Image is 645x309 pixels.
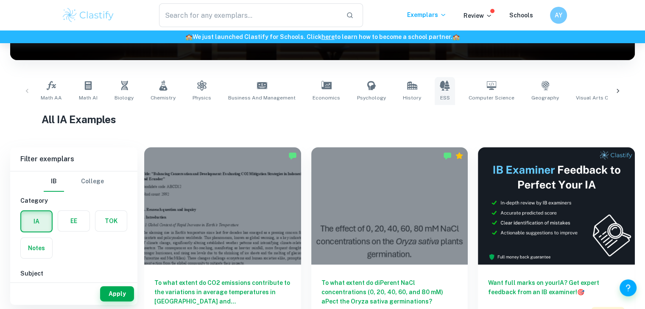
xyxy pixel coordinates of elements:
[95,211,127,231] button: TOK
[228,94,296,102] span: Business and Management
[443,152,452,160] img: Marked
[553,11,563,20] h6: AY
[357,94,386,102] span: Psychology
[407,10,447,19] p: Exemplars
[464,11,492,20] p: Review
[81,171,104,192] button: College
[321,33,335,40] a: here
[185,33,193,40] span: 🏫
[41,94,62,102] span: Math AA
[550,7,567,24] button: AY
[509,12,533,19] a: Schools
[440,94,450,102] span: ESS
[488,278,625,297] h6: Want full marks on your IA ? Get expert feedback from an IB examiner!
[79,94,98,102] span: Math AI
[154,278,291,306] h6: To what extent do CO2 emissions contribute to the variations in average temperatures in [GEOGRAPH...
[114,94,134,102] span: Biology
[44,171,64,192] button: IB
[61,7,115,24] img: Clastify logo
[10,147,137,171] h6: Filter exemplars
[321,278,458,306] h6: To what extent do diPerent NaCl concentrations (0, 20, 40, 60, and 80 mM) aPect the Oryza sativa ...
[151,94,176,102] span: Chemistry
[20,196,127,205] h6: Category
[58,211,89,231] button: EE
[531,94,559,102] span: Geography
[288,152,297,160] img: Marked
[100,286,134,301] button: Apply
[21,238,52,258] button: Notes
[42,112,604,127] h1: All IA Examples
[469,94,514,102] span: Computer Science
[20,269,127,278] h6: Subject
[577,289,584,295] span: 🎯
[193,94,211,102] span: Physics
[403,94,421,102] span: History
[313,94,340,102] span: Economics
[21,211,52,232] button: IA
[452,33,460,40] span: 🏫
[159,3,340,27] input: Search for any exemplars...
[2,32,643,41] h6: We just launched Clastify for Schools. Click to learn how to become a school partner.
[478,147,635,265] img: Thumbnail
[455,152,464,160] div: Premium
[620,279,637,296] button: Help and Feedback
[44,171,104,192] div: Filter type choice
